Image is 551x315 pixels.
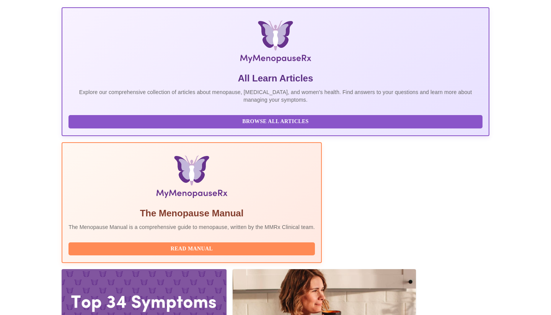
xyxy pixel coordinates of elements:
button: Browse All Articles [68,115,483,128]
p: The Menopause Manual is a comprehensive guide to menopause, written by the MMRx Clinical team. [68,223,315,231]
a: Browse All Articles [68,118,484,124]
h5: All Learn Articles [68,72,483,84]
span: Read Manual [76,244,307,254]
img: MyMenopauseRx Logo [133,20,418,66]
img: Menopause Manual [108,155,275,201]
p: Explore our comprehensive collection of articles about menopause, [MEDICAL_DATA], and women's hea... [68,88,483,104]
span: Browse All Articles [76,117,475,127]
a: Read Manual [68,245,317,252]
h5: The Menopause Manual [68,207,315,219]
button: Read Manual [68,242,315,256]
